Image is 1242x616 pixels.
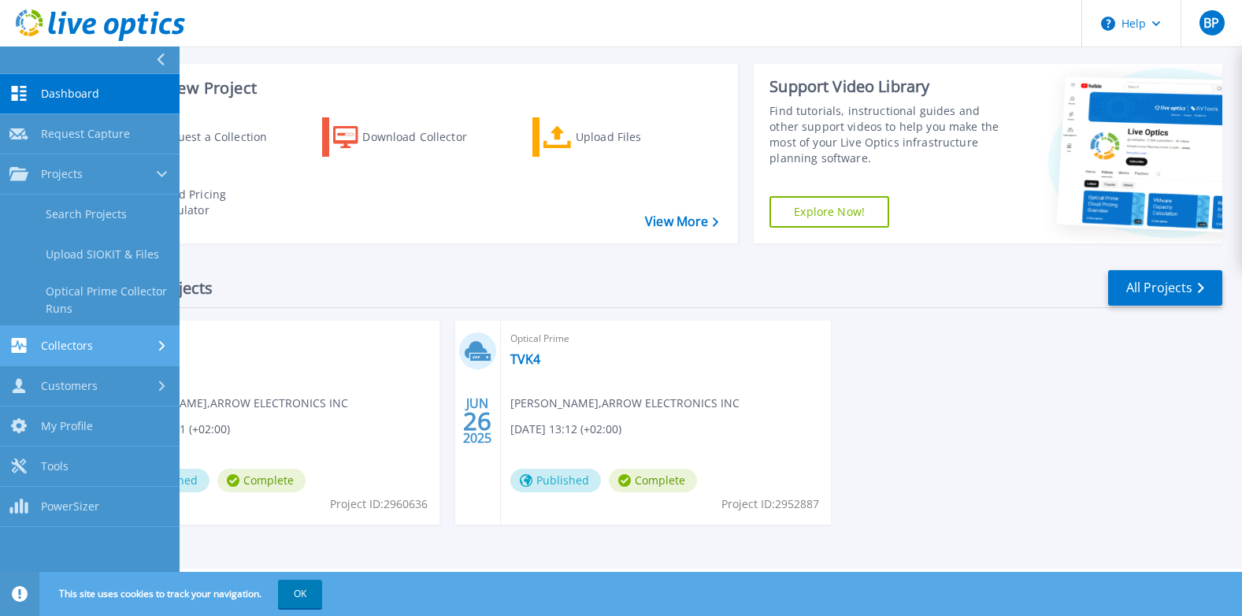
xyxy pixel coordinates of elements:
[41,499,99,514] span: PowerSizer
[769,76,1005,97] div: Support Video Library
[609,469,697,492] span: Complete
[769,196,889,228] a: Explore Now!
[510,395,740,412] span: [PERSON_NAME] , ARROW ELECTRONICS INC
[463,414,491,428] span: 26
[119,395,348,412] span: [PERSON_NAME] , ARROW ELECTRONICS INC
[721,495,819,513] span: Project ID: 2952887
[41,167,83,181] span: Projects
[576,121,702,153] div: Upload Files
[510,469,601,492] span: Published
[41,87,99,101] span: Dashboard
[217,469,306,492] span: Complete
[112,183,287,222] a: Cloud Pricing Calculator
[41,379,98,393] span: Customers
[157,121,283,153] div: Request a Collection
[510,351,540,367] a: TVK4
[43,580,322,608] span: This site uses cookies to track your navigation.
[41,127,130,141] span: Request Capture
[362,121,488,153] div: Download Collector
[41,339,93,353] span: Collectors
[119,330,430,347] span: Optical Prime
[112,117,287,157] a: Request a Collection
[769,103,1005,166] div: Find tutorials, instructional guides and other support videos to help you make the most of your L...
[532,117,708,157] a: Upload Files
[510,421,621,438] span: [DATE] 13:12 (+02:00)
[330,495,428,513] span: Project ID: 2960636
[112,80,717,97] h3: Start a New Project
[41,419,93,433] span: My Profile
[645,214,718,229] a: View More
[278,580,322,608] button: OK
[41,459,69,473] span: Tools
[1108,270,1222,306] a: All Projects
[462,392,492,450] div: JUN 2025
[510,330,821,347] span: Optical Prime
[322,117,498,157] a: Download Collector
[154,187,280,218] div: Cloud Pricing Calculator
[1203,17,1219,29] span: BP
